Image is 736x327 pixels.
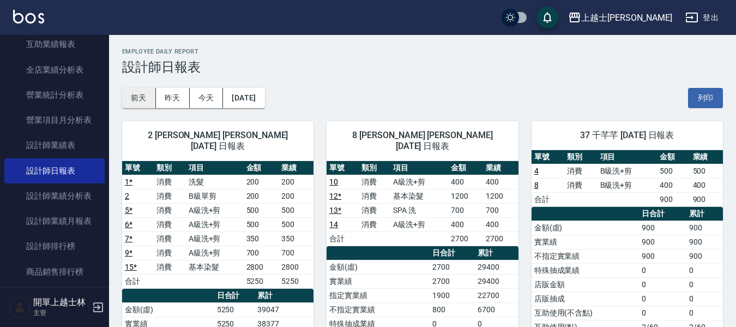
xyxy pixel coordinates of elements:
[214,302,255,317] td: 5250
[359,175,390,189] td: 消費
[156,88,190,108] button: 昨天
[639,235,686,249] td: 900
[686,235,723,249] td: 900
[545,130,710,141] span: 37 千芊芊 [DATE] 日報表
[598,178,657,192] td: B級洗+剪
[448,175,483,189] td: 400
[154,161,185,175] th: 類別
[255,302,313,317] td: 39047
[390,175,448,189] td: A級洗+剪
[686,207,723,221] th: 累計
[657,164,690,178] td: 500
[430,302,475,317] td: 800
[244,246,279,260] td: 700
[244,161,279,175] th: 金額
[4,259,105,284] a: 商品銷售排行榜
[390,161,448,175] th: 項目
[327,274,429,288] td: 實業績
[532,263,639,277] td: 特殊抽成業績
[688,88,723,108] button: 列印
[475,274,518,288] td: 29400
[639,207,686,221] th: 日合計
[532,249,639,263] td: 不指定實業績
[4,32,105,57] a: 互助業績報表
[244,274,279,288] td: 5250
[390,217,448,231] td: A級洗+剪
[279,161,313,175] th: 業績
[532,292,639,306] td: 店販抽成
[327,302,429,317] td: 不指定實業績
[154,189,185,203] td: 消費
[639,292,686,306] td: 0
[223,88,264,108] button: [DATE]
[657,178,690,192] td: 400
[532,221,639,235] td: 金額(虛)
[690,150,723,164] th: 業績
[244,217,279,231] td: 500
[639,249,686,263] td: 900
[279,217,313,231] td: 500
[244,260,279,274] td: 2800
[430,246,475,260] th: 日合計
[359,161,390,175] th: 類別
[581,11,672,25] div: 上越士[PERSON_NAME]
[639,306,686,320] td: 0
[430,274,475,288] td: 2700
[536,7,558,28] button: save
[657,150,690,164] th: 金額
[448,161,483,175] th: 金額
[4,284,105,310] a: 商品消耗明細
[475,302,518,317] td: 6700
[125,192,129,200] a: 2
[329,177,338,186] a: 10
[532,150,723,207] table: a dense table
[639,277,686,292] td: 0
[279,189,313,203] td: 200
[681,8,723,28] button: 登出
[390,203,448,217] td: SPA 洗
[532,277,639,292] td: 店販金額
[534,167,539,175] a: 4
[598,150,657,164] th: 項目
[327,288,429,302] td: 指定實業績
[475,288,518,302] td: 22700
[448,203,483,217] td: 700
[639,221,686,235] td: 900
[279,175,313,189] td: 200
[122,161,154,175] th: 單號
[186,246,244,260] td: A級洗+剪
[122,48,723,55] h2: Employee Daily Report
[327,231,358,246] td: 合計
[214,289,255,303] th: 日合計
[483,231,518,246] td: 2700
[430,260,475,274] td: 2700
[154,231,185,246] td: 消費
[430,288,475,302] td: 1900
[4,209,105,234] a: 設計師業績月報表
[4,108,105,133] a: 營業項目月分析表
[532,235,639,249] td: 實業績
[564,164,597,178] td: 消費
[186,161,244,175] th: 項目
[154,217,185,231] td: 消費
[279,260,313,274] td: 2800
[33,297,89,308] h5: 開單上越士林
[279,231,313,246] td: 350
[186,260,244,274] td: 基本染髮
[639,263,686,277] td: 0
[359,203,390,217] td: 消費
[244,175,279,189] td: 200
[686,263,723,277] td: 0
[279,274,313,288] td: 5250
[359,189,390,203] td: 消費
[33,308,89,318] p: 主管
[244,203,279,217] td: 500
[244,189,279,203] td: 200
[4,82,105,108] a: 營業統計分析表
[686,221,723,235] td: 900
[475,246,518,260] th: 累計
[154,175,185,189] td: 消費
[190,88,224,108] button: 今天
[483,175,518,189] td: 400
[327,161,358,175] th: 單號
